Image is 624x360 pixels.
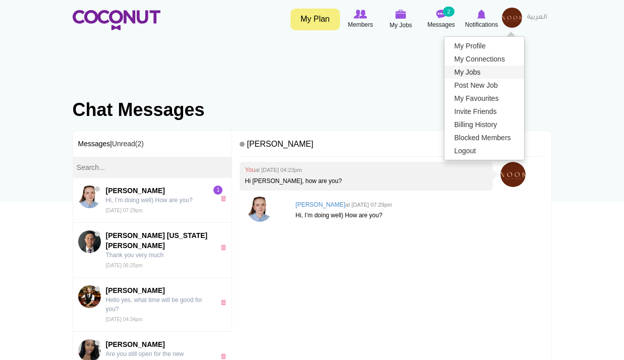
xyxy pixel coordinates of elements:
a: My Plan [291,9,340,30]
a: Blocked Members [444,131,524,144]
span: [PERSON_NAME] [US_STATE] [PERSON_NAME] [106,230,210,251]
a: x [220,196,229,201]
a: My Profile [444,39,524,52]
small: [DATE] 06:25pm [106,263,143,268]
span: 1 [213,186,222,195]
a: My Favourites [444,92,524,105]
a: Unread(2) [112,140,144,148]
img: Kostiantyn Lutskov [78,285,101,308]
h4: You [245,167,488,173]
span: Members [348,20,373,30]
small: at [DATE] 04:23pm [255,167,302,173]
a: My Jobs My Jobs [381,8,421,31]
p: Hi, I’m doing well) How are you? [296,211,539,220]
p: Thank you very much [106,251,210,260]
h3: Messages [73,131,232,157]
img: My Jobs [395,10,407,19]
small: [DATE] 04:34pm [106,317,143,322]
a: My Connections [444,52,524,66]
a: العربية [522,8,552,28]
small: at [DATE] 07:29pm [346,202,392,208]
a: Notifications Notifications [462,8,502,31]
span: [PERSON_NAME] [106,186,210,196]
p: Hi [PERSON_NAME], how are you? [245,177,488,186]
span: [PERSON_NAME] [106,339,210,349]
small: [DATE] 07:29pm [106,208,143,213]
h4: [PERSON_NAME] [240,136,543,157]
p: Hello yes, what time will be good for you? [106,295,210,314]
a: x [220,245,229,250]
img: Browse Members [354,10,367,19]
small: 2 [443,7,454,17]
a: x [220,353,229,359]
a: Billing History [444,118,524,131]
a: x [220,299,229,305]
p: Hi, I’m doing well) How are you? [106,196,210,205]
span: [PERSON_NAME] [106,285,210,295]
a: Logout [444,144,524,157]
img: Marija Kulikova [78,186,101,208]
h1: Chat Messages [73,100,552,120]
a: Messages Messages 2 [421,8,462,31]
input: Search... [73,157,232,178]
img: Home [73,10,160,30]
a: Invite Friends [444,105,524,118]
img: Samuel Colorado Muñoz [78,230,101,253]
span: Notifications [465,20,498,30]
span: Messages [427,20,455,30]
span: | [110,140,144,148]
img: Messages [436,10,446,19]
span: My Jobs [389,20,412,30]
h4: [PERSON_NAME] [296,202,539,208]
a: Browse Members Members [341,8,381,31]
a: Kostiantyn Lutskov[PERSON_NAME] Hello yes, what time will be good for you? [DATE] 04:34pm [73,278,232,332]
img: Notifications [477,10,486,19]
a: Marija Kulikova[PERSON_NAME] Hi, I’m doing well) How are you? [DATE] 07:29pm1 [73,178,232,223]
a: Samuel Colorado Muñoz[PERSON_NAME] [US_STATE] [PERSON_NAME] Thank you very much [DATE] 06:25pm [73,223,232,278]
a: My Jobs [444,66,524,79]
a: Post New Job [444,79,524,92]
